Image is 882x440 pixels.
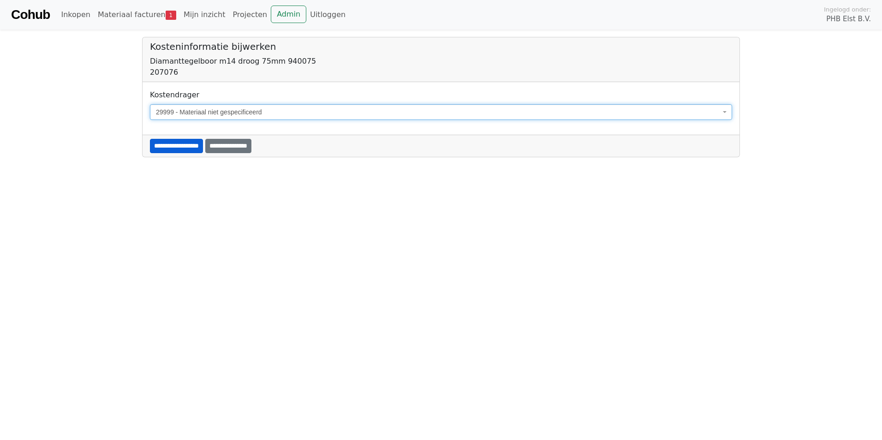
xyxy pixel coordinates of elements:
span: Ingelogd onder: [824,5,871,14]
span: 1 [166,11,176,20]
a: Admin [271,6,306,23]
a: Mijn inzicht [180,6,229,24]
a: Projecten [229,6,271,24]
div: Diamanttegelboor m14 droog 75mm 940075 [150,56,732,67]
span: 29999 - Materiaal niet gespecificeerd [150,104,732,120]
span: 29999 - Materiaal niet gespecificeerd [156,107,721,117]
h5: Kosteninformatie bijwerken [150,41,732,52]
a: Uitloggen [306,6,349,24]
a: Materiaal facturen1 [94,6,180,24]
span: PHB Elst B.V. [826,14,871,24]
a: Cohub [11,4,50,26]
div: 207076 [150,67,732,78]
label: Kostendrager [150,89,199,101]
a: Inkopen [57,6,94,24]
